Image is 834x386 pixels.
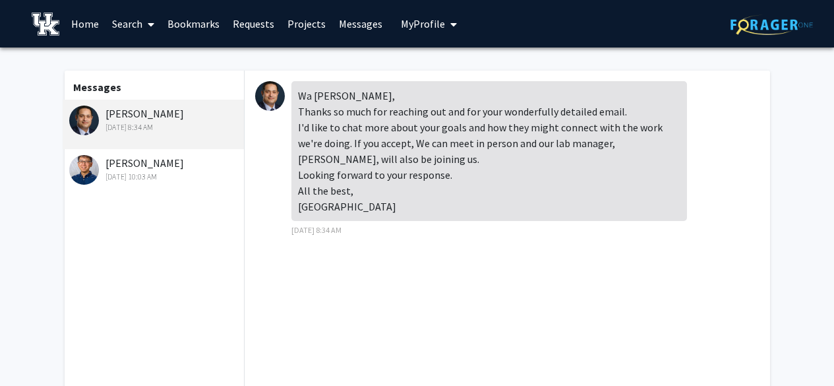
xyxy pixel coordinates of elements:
[69,155,241,183] div: [PERSON_NAME]
[69,171,241,183] div: [DATE] 10:03 AM
[10,327,56,376] iframe: Chat
[69,121,241,133] div: [DATE] 8:34 AM
[32,13,60,36] img: University of Kentucky Logo
[65,1,105,47] a: Home
[73,80,121,94] b: Messages
[281,1,332,47] a: Projects
[730,15,813,35] img: ForagerOne Logo
[69,155,99,185] img: Tomokazu Kawashima
[161,1,226,47] a: Bookmarks
[291,81,687,221] div: Wa [PERSON_NAME], Thanks so much for reaching out and for your wonderfully detailed email. I'd li...
[105,1,161,47] a: Search
[69,106,99,135] img: Hossam El-Sheikh Ali
[291,225,342,235] span: [DATE] 8:34 AM
[401,17,445,30] span: My Profile
[332,1,389,47] a: Messages
[255,81,285,111] img: Hossam El-Sheikh Ali
[69,106,241,133] div: [PERSON_NAME]
[226,1,281,47] a: Requests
